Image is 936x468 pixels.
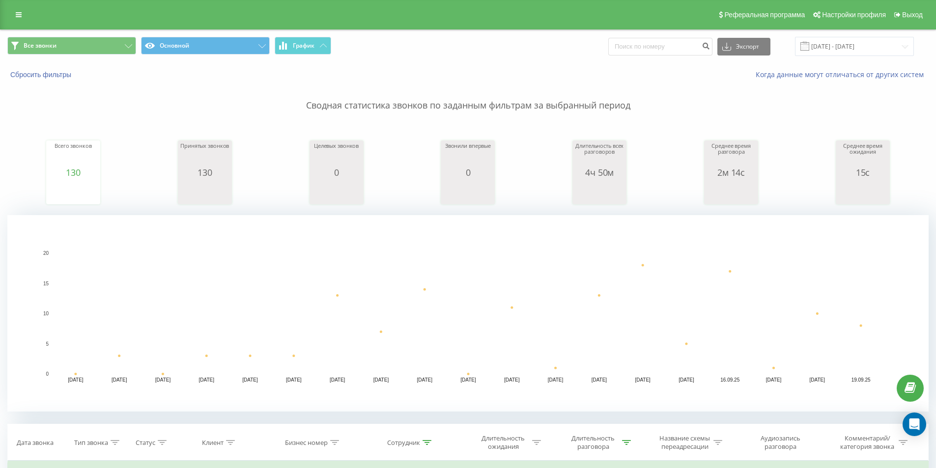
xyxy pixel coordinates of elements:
span: График [293,42,314,49]
div: Название схемы переадресации [658,434,711,451]
div: 0 [443,167,492,177]
svg: A chart. [180,177,229,207]
span: Реферальная программа [724,11,805,19]
text: [DATE] [155,377,171,383]
text: [DATE] [679,377,694,383]
input: Поиск по номеру [608,38,712,55]
div: Всего звонков [49,143,98,167]
text: 10 [43,311,49,316]
p: Сводная статистика звонков по заданным фильтрам за выбранный период [7,80,929,112]
text: [DATE] [199,377,215,383]
text: [DATE] [460,377,476,383]
svg: A chart. [838,177,887,207]
div: Бизнес номер [285,439,328,447]
svg: A chart. [7,215,929,412]
div: Клиент [202,439,224,447]
div: Open Intercom Messenger [903,413,926,436]
div: Сотрудник [387,439,420,447]
button: Основной [141,37,270,55]
div: Тип звонка [74,439,108,447]
div: Дата звонка [17,439,54,447]
button: Сбросить фильтры [7,70,76,79]
text: 0 [46,371,49,377]
div: Принятых звонков [180,143,229,167]
div: Длительность всех разговоров [575,143,624,167]
div: Длительность разговора [567,434,620,451]
div: 2м 14с [707,167,756,177]
text: [DATE] [112,377,127,383]
text: 19.09.25 [851,377,871,383]
text: [DATE] [548,377,564,383]
div: 130 [180,167,229,177]
text: [DATE] [810,377,825,383]
svg: A chart. [312,177,361,207]
span: Настройки профиля [822,11,886,19]
svg: A chart. [575,177,624,207]
text: 5 [46,341,49,347]
svg: A chart. [443,177,492,207]
text: [DATE] [417,377,432,383]
div: Длительность ожидания [477,434,530,451]
div: Среднее время ожидания [838,143,887,167]
div: Среднее время разговора [707,143,756,167]
text: [DATE] [330,377,345,383]
div: Статус [136,439,155,447]
svg: A chart. [49,177,98,207]
text: [DATE] [68,377,84,383]
text: [DATE] [592,377,607,383]
div: 15с [838,167,887,177]
text: [DATE] [286,377,302,383]
text: [DATE] [766,377,782,383]
div: Комментарий/категория звонка [839,434,896,451]
button: График [275,37,331,55]
div: Звонили впервые [443,143,492,167]
span: Все звонки [24,42,57,50]
svg: A chart. [707,177,756,207]
text: [DATE] [373,377,389,383]
button: Все звонки [7,37,136,55]
text: [DATE] [242,377,258,383]
text: 15 [43,281,49,286]
text: 20 [43,250,49,256]
text: [DATE] [635,377,651,383]
text: [DATE] [504,377,520,383]
a: Когда данные могут отличаться от других систем [756,70,929,79]
text: 16.09.25 [720,377,739,383]
div: 0 [312,167,361,177]
div: 130 [49,167,98,177]
div: 4ч 50м [575,167,624,177]
div: Аудиозапись разговора [748,434,812,451]
span: Выход [902,11,923,19]
div: Целевых звонков [312,143,361,167]
button: Экспорт [717,38,770,55]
